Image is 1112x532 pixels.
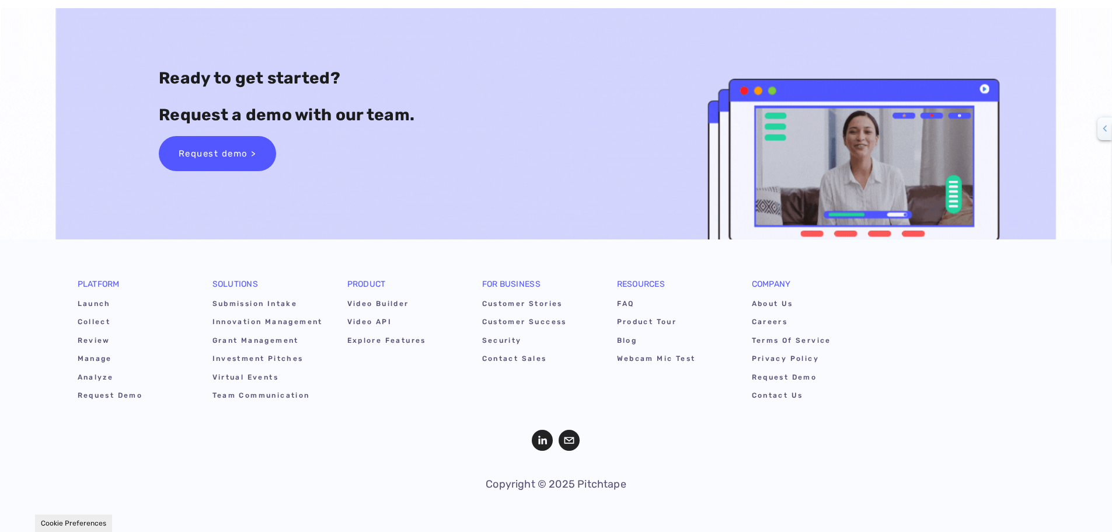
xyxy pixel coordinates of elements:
a: Terms of Service [752,333,863,352]
a: Explore Features [347,333,459,352]
a: Review [78,333,189,352]
a: Blog [617,333,728,352]
a: Collect [78,315,189,333]
a: Privacy Policy [752,352,863,370]
a: Contact Us [752,388,863,406]
a: hello@pitchtape.com [559,430,580,451]
a: Investment Pitches [212,352,324,370]
a: Video API [347,315,459,333]
a: Innovation Management [212,315,324,333]
p: Copyright © 2025 Pitchtape [322,476,790,493]
a: Virtual Events [212,370,324,388]
a: Launch [78,297,189,315]
a: LinkedIn [532,430,553,451]
div: Platform [78,280,189,297]
a: Product Tour [617,315,728,333]
a: Customer Stories [482,297,594,315]
div: For Business [482,280,594,297]
div: Company [752,280,863,297]
a: Careers [752,315,863,333]
iframe: Chat Widget [1054,476,1112,532]
strong: Request a demo with our team. [159,105,414,124]
a: Request Demo [752,370,863,388]
a: FAQ [617,297,728,315]
div: Resources [617,280,728,297]
div: Solutions [212,280,324,297]
a: Analyze [78,370,189,388]
strong: Ready to get started? [159,68,340,88]
a: Request demo > [159,136,276,171]
a: Submission Intake [212,297,324,315]
a: Grant Management [212,333,324,352]
a: Team Communication [212,388,324,406]
a: Contact Sales [482,352,594,370]
a: Customer Success [482,315,594,333]
a: Webcam Mic Test [617,352,728,370]
a: Manage [78,352,189,370]
a: Security [482,333,594,352]
a: Video Builder [347,297,459,315]
a: Request Demo [78,388,189,406]
a: About Us [752,297,863,315]
button: Cookie Preferences [41,519,106,528]
section: Manage previously selected cookie options [35,514,112,532]
div: Product [347,280,459,297]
